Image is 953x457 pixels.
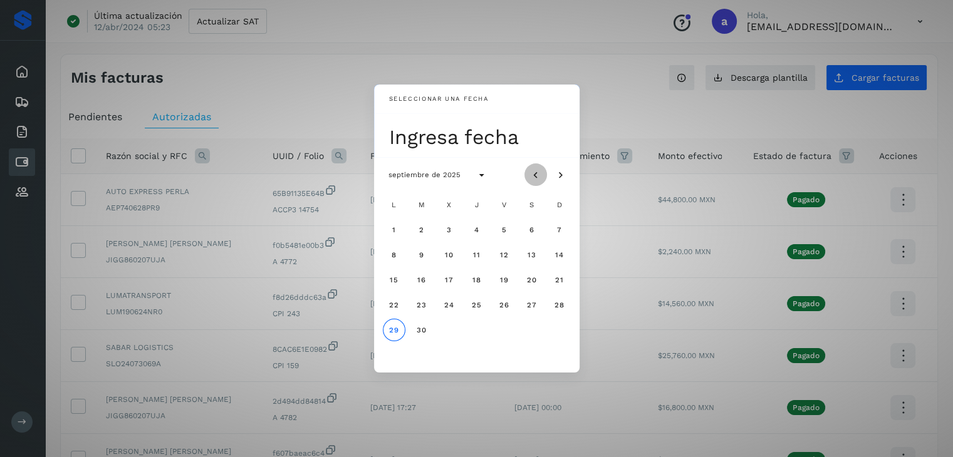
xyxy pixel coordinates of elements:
button: lunes, 1 de septiembre de 2025 [383,218,405,241]
button: Mes anterior [524,163,547,186]
div: V [492,192,517,217]
span: 19 [499,275,509,284]
span: 17 [444,275,454,284]
div: M [409,192,434,217]
button: miércoles, 17 de septiembre de 2025 [438,269,461,291]
span: 1 [392,225,396,234]
span: 11 [472,250,481,259]
span: 6 [529,225,534,234]
span: 15 [389,275,398,284]
button: lunes, 15 de septiembre de 2025 [383,269,405,291]
button: miércoles, 10 de septiembre de 2025 [438,244,461,266]
button: domingo, 14 de septiembre de 2025 [548,244,571,266]
span: 2 [419,225,424,234]
button: domingo, 28 de septiembre de 2025 [548,294,571,316]
button: sábado, 20 de septiembre de 2025 [521,269,543,291]
button: martes, 23 de septiembre de 2025 [410,294,433,316]
button: miércoles, 24 de septiembre de 2025 [438,294,461,316]
button: septiembre de 2025 [378,163,471,186]
span: 21 [555,275,564,284]
button: Hoy, lunes, 29 de septiembre de 2025 [383,319,405,341]
span: 16 [417,275,426,284]
span: 5 [501,225,507,234]
div: D [547,192,572,217]
button: viernes, 5 de septiembre de 2025 [493,218,516,241]
span: 27 [526,300,537,309]
button: lunes, 22 de septiembre de 2025 [383,294,405,316]
button: Seleccionar año [471,163,493,186]
span: 4 [474,225,479,234]
div: L [382,192,407,217]
span: 29 [388,326,399,334]
div: X [437,192,462,217]
button: martes, 30 de septiembre de 2025 [410,319,433,341]
span: 24 [444,300,454,309]
span: 9 [419,250,424,259]
button: sábado, 27 de septiembre de 2025 [521,294,543,316]
span: septiembre de 2025 [388,170,461,179]
span: 18 [472,275,481,284]
button: miércoles, 3 de septiembre de 2025 [438,218,461,241]
button: jueves, 18 de septiembre de 2025 [466,269,488,291]
span: 12 [499,250,509,259]
div: Ingresa fecha [389,125,572,150]
button: viernes, 12 de septiembre de 2025 [493,244,516,266]
button: martes, 16 de septiembre de 2025 [410,269,433,291]
span: 26 [499,300,509,309]
span: 22 [388,300,399,309]
button: domingo, 21 de septiembre de 2025 [548,269,571,291]
button: jueves, 4 de septiembre de 2025 [466,218,488,241]
span: 30 [416,326,427,334]
div: S [519,192,544,217]
div: J [464,192,489,217]
button: sábado, 13 de septiembre de 2025 [521,244,543,266]
button: viernes, 26 de septiembre de 2025 [493,294,516,316]
button: viernes, 19 de septiembre de 2025 [493,269,516,291]
button: Mes siguiente [549,163,572,186]
span: 14 [555,250,564,259]
span: 3 [446,225,452,234]
button: jueves, 25 de septiembre de 2025 [466,294,488,316]
div: Seleccionar una fecha [389,95,489,104]
span: 25 [471,300,482,309]
button: martes, 2 de septiembre de 2025 [410,218,433,241]
button: jueves, 11 de septiembre de 2025 [466,244,488,266]
button: martes, 9 de septiembre de 2025 [410,244,433,266]
button: lunes, 8 de septiembre de 2025 [383,244,405,266]
span: 20 [526,275,537,284]
span: 13 [527,250,536,259]
button: sábado, 6 de septiembre de 2025 [521,218,543,241]
span: 28 [554,300,565,309]
span: 8 [391,250,397,259]
span: 7 [556,225,562,234]
span: 10 [444,250,454,259]
button: domingo, 7 de septiembre de 2025 [548,218,571,241]
span: 23 [416,300,427,309]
